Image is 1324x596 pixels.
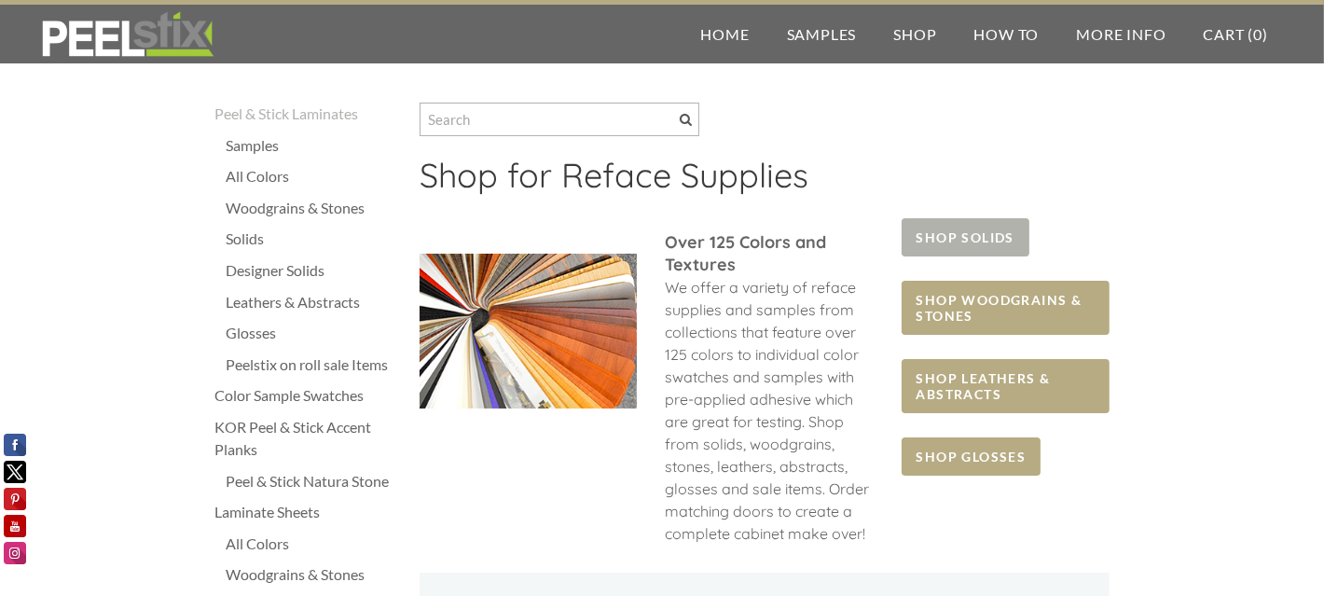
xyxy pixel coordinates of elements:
[1253,25,1262,43] span: 0
[1057,5,1184,63] a: More Info
[226,470,401,492] a: Peel & Stick Natura Stone
[226,197,401,219] a: Woodgrains & Stones
[420,103,699,136] input: Search
[214,384,401,407] a: Color Sample Swatches
[768,5,876,63] a: Samples
[226,291,401,313] a: Leathers & Abstracts
[902,437,1041,476] a: SHOP GLOSSES
[665,278,869,543] span: We offer a variety of reface supplies and samples from collections that feature over 125 colors t...
[226,228,401,250] a: Solids
[226,353,401,376] a: Peelstix on roll sale Items
[902,359,1110,413] a: SHOP LEATHERS & ABSTRACTS
[226,134,401,157] a: Samples
[226,259,401,282] a: Designer Solids
[226,563,401,586] a: Woodgrains & Stones
[665,231,826,275] font: ​Over 125 Colors and Textures
[226,165,401,187] a: All Colors
[420,155,1110,209] h2: ​Shop for Reface Supplies
[214,416,401,461] a: KOR Peel & Stick Accent Planks
[875,5,955,63] a: Shop
[683,5,768,63] a: Home
[226,533,401,555] a: All Colors
[37,11,217,58] img: REFACE SUPPLIES
[956,5,1058,63] a: How To
[680,114,692,126] span: Search
[1185,5,1287,63] a: Cart (0)
[214,501,401,523] a: Laminate Sheets
[214,103,401,125] a: Peel & Stick Laminates
[902,218,1029,256] a: SHOP SOLIDS
[420,254,637,409] img: Picture
[226,322,401,344] a: Glosses
[902,281,1110,335] a: SHOP WOODGRAINS & STONES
